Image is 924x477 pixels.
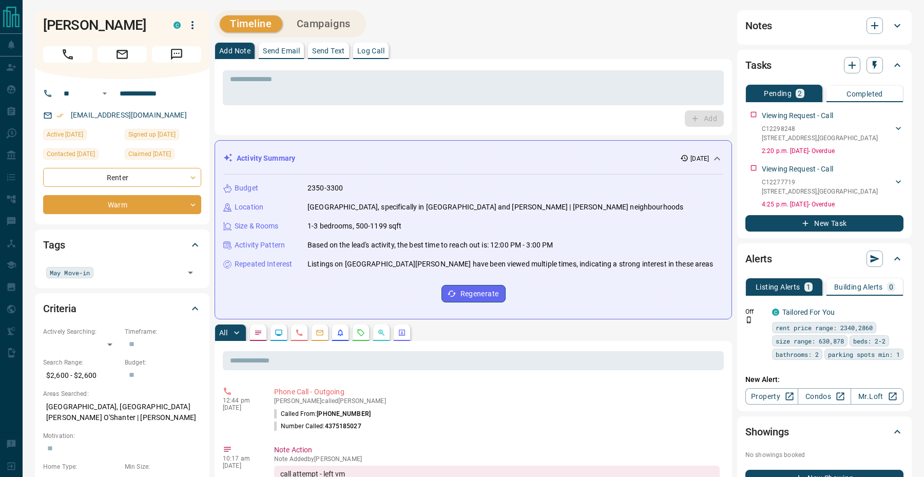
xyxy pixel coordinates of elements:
span: size range: 630,878 [776,336,844,346]
p: All [219,329,227,336]
p: Activity Pattern [235,240,285,251]
span: Message [152,46,201,63]
p: Activity Summary [237,153,295,164]
p: Note Added by [PERSON_NAME] [274,455,720,463]
svg: Requests [357,329,365,337]
p: [STREET_ADDRESS] , [GEOGRAPHIC_DATA] [762,133,878,143]
p: Based on the lead's activity, the best time to reach out is: 12:00 PM - 3:00 PM [307,240,553,251]
p: Repeated Interest [235,259,292,270]
p: Building Alerts [834,283,883,291]
a: Mr.Loft [851,388,903,405]
span: Call [43,46,92,63]
div: Thu Mar 27 2025 [125,148,201,163]
div: condos.ca [174,22,181,29]
p: Budget: [125,358,201,367]
span: Signed up [DATE] [128,129,176,140]
h2: Tasks [745,57,772,73]
svg: Notes [254,329,262,337]
p: [DATE] [223,462,259,469]
p: C12277719 [762,178,878,187]
p: [DATE] [223,404,259,411]
p: Home Type: [43,462,120,471]
svg: Agent Actions [398,329,406,337]
p: Min Size: [125,462,201,471]
span: Email [98,46,147,63]
button: Timeline [220,15,282,32]
svg: Calls [295,329,303,337]
button: Open [183,265,198,280]
p: Listing Alerts [756,283,800,291]
p: C12298248 [762,124,878,133]
div: Tasks [745,53,903,78]
p: Search Range: [43,358,120,367]
svg: Emails [316,329,324,337]
span: May Move-in [50,268,90,278]
div: Sat Aug 02 2025 [43,129,120,143]
svg: Listing Alerts [336,329,344,337]
p: [DATE] [690,154,709,163]
div: Thu Mar 27 2025 [43,148,120,163]
p: Send Email [263,47,300,54]
span: Claimed [DATE] [128,149,171,159]
div: condos.ca [772,309,779,316]
svg: Lead Browsing Activity [275,329,283,337]
div: Criteria [43,296,201,321]
a: Tailored For You [782,308,835,316]
h1: [PERSON_NAME] [43,17,158,33]
p: 1-3 bedrooms, 500-1199 sqft [307,221,402,232]
p: Called From: [274,409,371,418]
p: 1 [806,283,811,291]
p: Location [235,202,263,213]
span: 4375185027 [325,423,361,430]
span: [PHONE_NUMBER] [317,410,371,417]
p: Pending [764,90,792,97]
div: Tags [43,233,201,257]
p: 4:25 p.m. [DATE] - Overdue [762,200,903,209]
p: Completed [846,90,883,98]
p: Add Note [219,47,251,54]
div: Alerts [745,246,903,271]
h2: Criteria [43,300,76,317]
p: [STREET_ADDRESS] , [GEOGRAPHIC_DATA] [762,187,878,196]
div: C12298248[STREET_ADDRESS],[GEOGRAPHIC_DATA] [762,122,903,145]
svg: Email Verified [56,112,64,119]
p: 2:20 p.m. [DATE] - Overdue [762,146,903,156]
p: [PERSON_NAME] called [PERSON_NAME] [274,397,720,405]
div: Notes [745,13,903,38]
p: Actively Searching: [43,327,120,336]
h2: Showings [745,424,789,440]
p: Send Text [312,47,345,54]
p: 2350-3300 [307,183,343,194]
button: Campaigns [286,15,361,32]
button: Open [99,87,111,100]
p: Number Called: [274,422,361,431]
div: Showings [745,419,903,444]
span: rent price range: 2340,2860 [776,322,873,333]
p: Areas Searched: [43,389,201,398]
p: 10:17 am [223,455,259,462]
div: Renter [43,168,201,187]
h2: Tags [43,237,65,253]
a: Property [745,388,798,405]
a: Condos [798,388,851,405]
a: [EMAIL_ADDRESS][DOMAIN_NAME] [71,111,187,119]
div: C12277719[STREET_ADDRESS],[GEOGRAPHIC_DATA] [762,176,903,198]
button: Regenerate [441,285,506,302]
div: Activity Summary[DATE] [223,149,723,168]
p: $2,600 - $2,600 [43,367,120,384]
svg: Push Notification Only [745,316,753,323]
span: Contacted [DATE] [47,149,95,159]
span: bathrooms: 2 [776,349,819,359]
p: Listings on [GEOGRAPHIC_DATA][PERSON_NAME] have been viewed multiple times, indicating a strong i... [307,259,714,270]
p: Viewing Request - Call [762,110,833,121]
p: Note Action [274,445,720,455]
p: 12:44 pm [223,397,259,404]
p: [GEOGRAPHIC_DATA], [GEOGRAPHIC_DATA][PERSON_NAME] O'Shanter | [PERSON_NAME] [43,398,201,426]
h2: Alerts [745,251,772,267]
p: Off [745,307,766,316]
button: New Task [745,215,903,232]
span: beds: 2-2 [853,336,885,346]
p: Size & Rooms [235,221,279,232]
p: 2 [798,90,802,97]
p: 0 [889,283,893,291]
